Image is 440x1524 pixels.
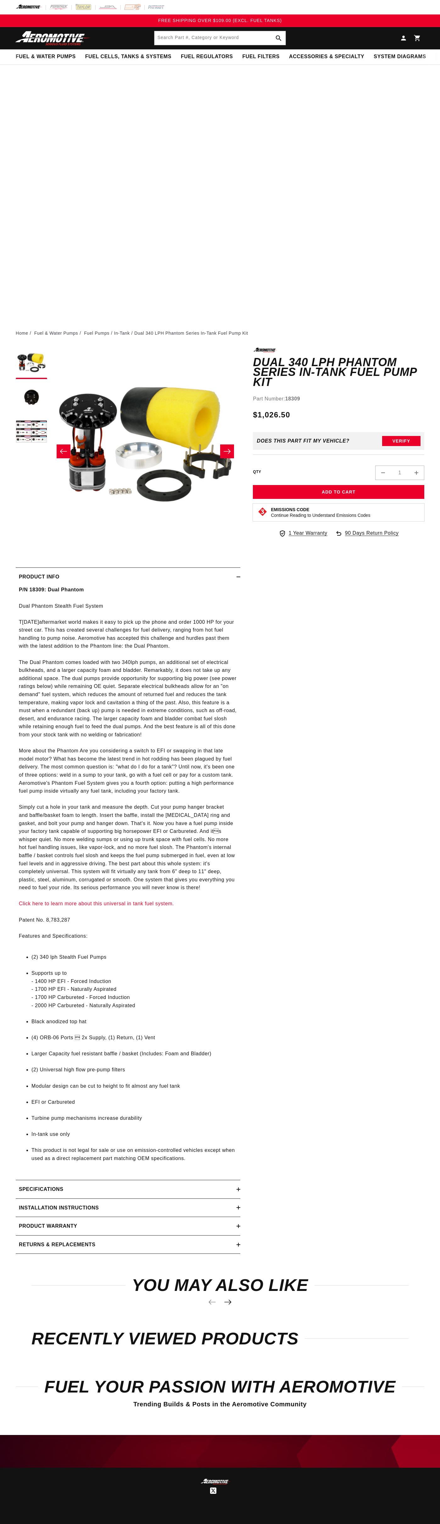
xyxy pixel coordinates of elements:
h1: Dual 340 LPH Phantom Series In-Tank Fuel Pump Kit [253,357,424,387]
label: QTY [253,469,261,475]
h2: Returns & replacements [19,1241,95,1249]
li: This product is not legal for sale or use on emission-controlled vehicles except when used as a d... [31,1146,237,1162]
li: Black anodized top hat [31,1018,237,1026]
summary: Fuel Cells, Tanks & Systems [81,49,176,64]
h2: Specifications [19,1185,63,1193]
strong: 18309 [285,396,300,401]
summary: Fuel Regulators [176,49,237,64]
summary: Specifications [16,1180,240,1198]
p: Continue Reading to Understand Emissions Codes [271,512,370,518]
a: Fuel Pumps [84,330,109,337]
span: Fuel Filters [242,53,280,60]
span: Fuel Regulators [181,53,233,60]
input: Search Part #, Category or Keyword [154,31,286,45]
summary: Product Info [16,568,240,586]
summary: Returns & replacements [16,1236,240,1254]
li: (2) Universal high flow pre-pump filters [31,1066,237,1074]
summary: Fuel Filters [237,49,284,64]
summary: Fuel & Water Pumps [11,49,81,64]
li: Turbine pump mechanisms increase durability [31,1114,237,1122]
summary: Product warranty [16,1217,240,1235]
button: Search Part #, Category or Keyword [272,31,286,45]
img: Aeromotive [200,1479,231,1485]
button: Slide right [220,444,234,458]
h2: Product Info [19,573,59,581]
h2: Installation Instructions [19,1204,99,1212]
a: Home [16,330,28,337]
button: Previous slide [205,1295,219,1309]
button: Slide left [57,444,70,458]
button: Add to Cart [253,485,424,499]
a: Fuel & Water Pumps [34,330,78,337]
h2: You may also like [31,1278,409,1292]
h2: Product warranty [19,1222,77,1230]
li: In-tank use only [31,1130,237,1138]
button: Load image 1 in gallery view [16,348,47,379]
button: Load image 2 in gallery view [16,382,47,414]
summary: System Diagrams [369,49,431,64]
img: Aeromotive [14,31,92,46]
span: Accessories & Specialty [289,53,364,60]
strong: Emissions Code [271,507,309,512]
strong: P/N 18309: Dual Phantom [19,587,84,592]
a: Click here to learn more about this universal in tank fuel system. [19,901,174,906]
h2: Recently Viewed Products [31,1331,409,1346]
button: Next slide [221,1295,235,1309]
li: Modular design can be cut to height to fit almost any fuel tank [31,1082,237,1090]
button: Load image 3 in gallery view [16,417,47,448]
img: Emissions code [258,507,268,517]
li: (4) ORB-06 Ports  2x Supply, (1) Return, (1) Vent [31,1034,237,1042]
button: Verify [382,436,421,446]
span: Fuel & Water Pumps [16,53,76,60]
span: 1 Year Warranty [289,529,327,537]
li: Larger Capacity fuel resistant baffle / basket (Includes: Foam and Bladder) [31,1050,237,1058]
h2: Fuel Your Passion with Aeromotive [16,1379,424,1394]
button: Emissions CodeContinue Reading to Understand Emissions Codes [271,507,370,518]
li: In-Tank [114,330,134,337]
span: 90 Days Return Policy [345,529,399,544]
li: Supports up to - 1400 HP EFI - Forced Induction - 1700 HP EFI - Naturally Aspirated - 1700 HP Car... [31,969,237,1009]
a: 1 Year Warranty [279,529,327,537]
media-gallery: Gallery Viewer [16,348,240,555]
span: Fuel Cells, Tanks & Systems [85,53,171,60]
summary: Installation Instructions [16,1199,240,1217]
span: System Diagrams [374,53,426,60]
li: Dual 340 LPH Phantom Series In-Tank Fuel Pump Kit [134,330,248,337]
a: 90 Days Return Policy [335,529,399,544]
li: EFI or Carbureted [31,1098,237,1106]
span: FREE SHIPPING OVER $109.00 (EXCL. FUEL TANKS) [158,18,282,23]
nav: breadcrumbs [16,330,424,337]
span: $1,026.50 [253,409,290,421]
div: Part Number: [253,395,424,403]
div: Does This part fit My vehicle? [257,438,349,444]
div: Dual Phantom Stealth Fuel System T[DATE]aftermarket world makes it easy to pick up the phone and ... [16,586,240,1170]
span: Trending Builds & Posts in the Aeromotive Community [133,1401,307,1408]
li: (2) 340 lph Stealth Fuel Pumps [31,953,237,961]
summary: Accessories & Specialty [284,49,369,64]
